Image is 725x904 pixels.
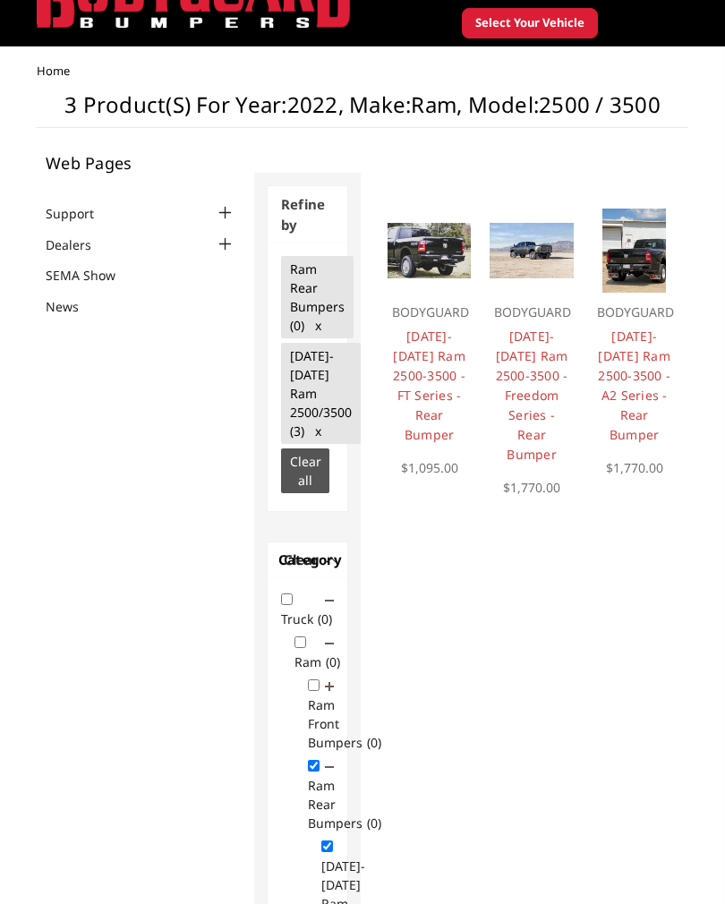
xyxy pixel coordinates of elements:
span: (0) [318,610,332,627]
h4: Category [278,550,337,570]
span: [DATE]-[DATE] Ram 2500/3500 (3) x [290,347,352,439]
p: BODYGUARD [597,302,672,323]
span: $1,095.00 [401,459,458,476]
span: Click to show/hide children [325,596,334,605]
span: Click to show/hide children [325,763,334,772]
h5: Web Pages [46,155,236,171]
h3: Refine by [268,186,347,243]
a: Support [46,204,116,223]
span: Click to show/hide children [325,639,334,648]
p: BODYGUARD [392,302,467,323]
label: Ram Rear Bumpers [308,777,392,832]
button: Select Your Vehicle [462,8,598,38]
a: [DATE]-[DATE] Ram 2500-3500 - FT Series - Rear Bumper [393,328,465,443]
label: Ram Front Bumpers [308,696,392,751]
span: Select Your Vehicle [475,14,584,32]
span: Clear all [290,453,321,489]
a: Dealers [46,235,114,254]
span: (0) [367,734,381,751]
a: News [46,297,101,316]
span: Ram Rear Bumpers (0) x [290,260,345,334]
label: Truck [281,610,343,627]
span: $1,770.00 [606,459,663,476]
span: (0) [367,814,381,832]
span: Home [37,63,70,79]
a: [DATE]-[DATE] Ram 2500-3500 - Freedom Series - Rear Bumper [496,328,568,463]
label: Ram [294,653,351,670]
a: [DATE]-[DATE] Ram 2500-3500 - A2 Series - Rear Bumper [598,328,670,443]
span: (0) [326,653,340,670]
span: $1,770.00 [503,479,560,496]
button: - [328,555,337,564]
h1: 3 Product(s) for Year:2022, Make:Ram, Model:2500 / 3500 [37,96,688,128]
p: BODYGUARD [494,302,569,323]
span: Clear [284,550,319,568]
span: Click to show/hide children [325,682,334,691]
a: SEMA Show [46,266,138,285]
